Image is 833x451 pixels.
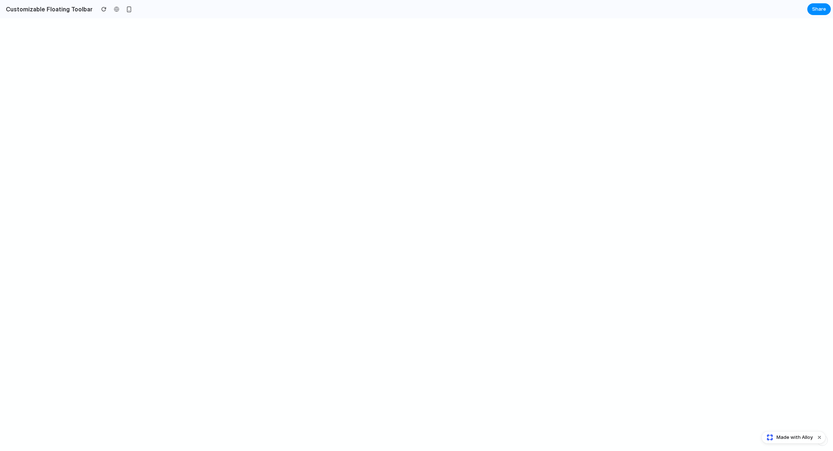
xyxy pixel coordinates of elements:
span: Share [812,6,826,13]
button: Share [807,3,831,15]
span: Made with Alloy [776,434,813,441]
button: Dismiss watermark [815,433,824,442]
h2: Customizable Floating Toolbar [3,5,93,14]
a: Made with Alloy [762,434,814,441]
